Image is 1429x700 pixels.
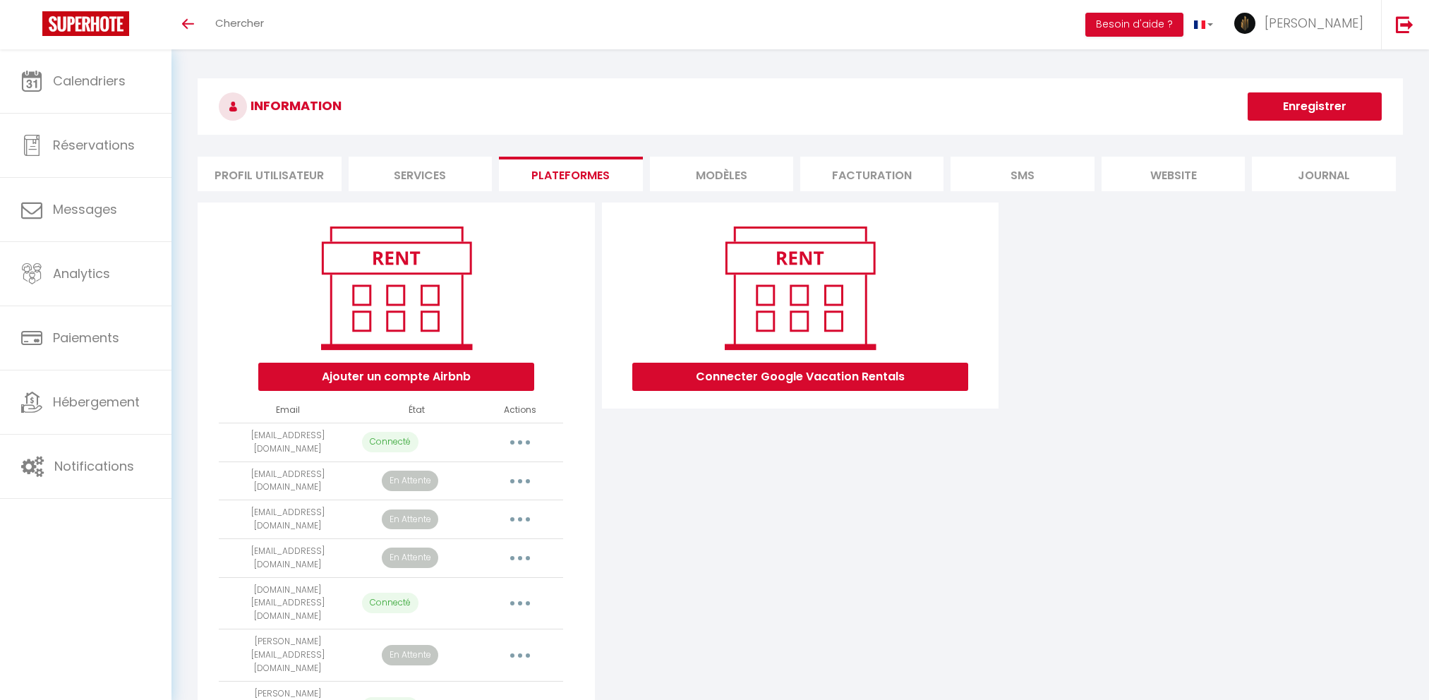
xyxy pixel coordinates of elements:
span: Calendriers [53,72,126,90]
img: ... [1234,13,1255,34]
img: logout [1396,16,1413,33]
img: rent.png [306,220,486,356]
td: [EMAIL_ADDRESS][DOMAIN_NAME] [219,500,356,539]
span: Paiements [53,329,119,346]
td: [EMAIL_ADDRESS][DOMAIN_NAME] [219,461,356,500]
span: Messages [53,200,117,218]
p: En Attente [382,509,438,530]
li: SMS [951,157,1094,191]
td: [EMAIL_ADDRESS][DOMAIN_NAME] [219,423,356,461]
li: Profil Utilisateur [198,157,341,191]
p: En Attente [382,548,438,568]
p: En Attente [382,471,438,491]
li: Plateformes [499,157,642,191]
th: Actions [477,398,563,423]
span: [PERSON_NAME] [1265,14,1363,32]
button: Besoin d'aide ? [1085,13,1183,37]
p: Connecté [362,593,418,613]
span: Analytics [53,265,110,282]
td: [PERSON_NAME][EMAIL_ADDRESS][DOMAIN_NAME] [219,629,356,682]
th: Email [219,398,356,423]
span: Hébergement [53,393,140,411]
button: Enregistrer [1248,92,1382,121]
span: Réservations [53,136,135,154]
td: [EMAIL_ADDRESS][DOMAIN_NAME] [219,538,356,577]
span: Chercher [215,16,264,30]
h3: INFORMATION [198,78,1403,135]
button: Connecter Google Vacation Rentals [632,363,968,391]
button: Ajouter un compte Airbnb [258,363,534,391]
img: Super Booking [42,11,129,36]
th: État [356,398,477,423]
p: En Attente [382,645,438,665]
img: rent.png [710,220,890,356]
td: [DOMAIN_NAME][EMAIL_ADDRESS][DOMAIN_NAME] [219,577,356,629]
p: Connecté [362,432,418,452]
span: Notifications [54,457,134,475]
li: MODÈLES [650,157,793,191]
iframe: LiveChat chat widget [1370,641,1429,700]
li: Services [349,157,492,191]
li: website [1102,157,1245,191]
li: Facturation [800,157,943,191]
li: Journal [1252,157,1395,191]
